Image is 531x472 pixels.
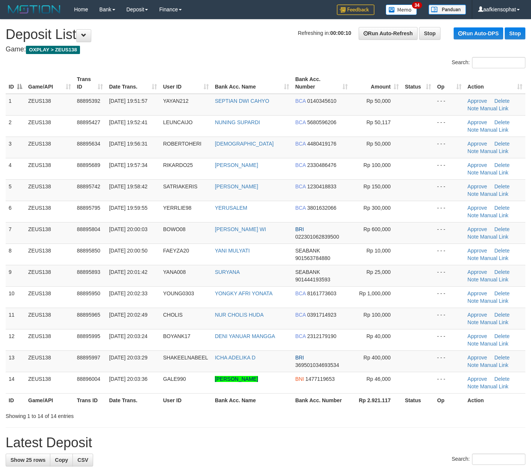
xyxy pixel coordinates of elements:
span: Rp 400,000 [364,355,391,361]
a: Approve [468,269,487,275]
td: - - - [434,265,465,286]
a: Approve [468,119,487,125]
span: 88895997 [77,355,100,361]
th: Trans ID: activate to sort column ascending [74,72,106,94]
img: Feedback.jpg [337,5,374,15]
a: Manual Link [480,362,508,368]
span: Copy 8161773603 to clipboard [307,290,336,296]
a: Approve [468,226,487,232]
span: Show 25 rows [11,457,45,463]
td: - - - [434,329,465,350]
div: Showing 1 to 14 of 14 entries [6,409,216,420]
a: Note [468,170,479,176]
span: Rp 10,000 [367,248,391,254]
td: 11 [6,308,25,329]
label: Search: [452,57,525,68]
span: ROBERTOHERI [163,141,201,147]
td: 8 [6,244,25,265]
span: 88895995 [77,333,100,339]
td: ZEUS138 [25,286,74,308]
a: YERUSALEM [215,205,247,211]
td: - - - [434,308,465,329]
a: SEPTIAN DWI CAHYO [215,98,269,104]
td: ZEUS138 [25,308,74,329]
span: YOUNG0303 [163,290,194,296]
span: [DATE] 19:56:31 [109,141,147,147]
td: - - - [434,201,465,222]
td: ZEUS138 [25,350,74,372]
span: 88895850 [77,248,100,254]
span: BRI [295,355,304,361]
a: Manual Link [480,277,508,283]
a: Delete [494,355,509,361]
a: Manual Link [480,298,508,304]
a: YONGKY AFRI YONATA [215,290,273,296]
a: Delete [494,312,509,318]
span: YAYAN212 [163,98,189,104]
td: ZEUS138 [25,372,74,393]
th: Bank Acc. Name [212,393,292,407]
a: Manual Link [480,148,508,154]
a: [PERSON_NAME] [215,183,258,189]
span: Copy 2330486476 to clipboard [307,162,336,168]
span: Rp 50,000 [367,141,391,147]
span: Rp 600,000 [364,226,391,232]
a: Note [468,191,479,197]
span: BOWO08 [163,226,186,232]
span: YANA008 [163,269,186,275]
span: 88895634 [77,141,100,147]
td: ZEUS138 [25,137,74,158]
td: ZEUS138 [25,115,74,137]
span: [DATE] 20:00:03 [109,226,147,232]
td: ZEUS138 [25,329,74,350]
span: [DATE] 20:02:49 [109,312,147,318]
td: - - - [434,286,465,308]
span: Rp 40,000 [367,333,391,339]
span: Copy 022301062839500 to clipboard [295,234,339,240]
td: - - - [434,372,465,393]
strong: 00:00:10 [330,30,351,36]
a: ICHA ADELIKA D [215,355,255,361]
td: 14 [6,372,25,393]
a: Approve [468,141,487,147]
th: Date Trans. [106,393,160,407]
th: Game/API: activate to sort column ascending [25,72,74,94]
th: Status: activate to sort column ascending [402,72,434,94]
a: Manual Link [480,234,508,240]
span: Copy 901444193593 to clipboard [295,277,330,283]
img: MOTION_logo.png [6,4,63,15]
th: Action [465,393,525,407]
a: Delete [494,333,509,339]
a: Delete [494,290,509,296]
th: ID: activate to sort column descending [6,72,25,94]
td: - - - [434,158,465,179]
span: Refreshing in: [298,30,351,36]
span: BCA [295,141,306,147]
h4: Game: [6,46,525,53]
th: ID [6,393,25,407]
span: Rp 150,000 [364,183,391,189]
a: Run Auto-DPS [454,27,503,39]
td: - - - [434,137,465,158]
a: Delete [494,162,509,168]
td: 13 [6,350,25,372]
td: - - - [434,94,465,116]
span: Copy [55,457,68,463]
a: SURYANA [215,269,240,275]
th: Rp 2.921.117 [351,393,402,407]
th: Game/API [25,393,74,407]
span: [DATE] 20:03:24 [109,333,147,339]
td: - - - [434,222,465,244]
th: Trans ID [74,393,106,407]
span: 88895742 [77,183,100,189]
span: [DATE] 19:57:34 [109,162,147,168]
th: Status [402,393,434,407]
span: [DATE] 20:00:50 [109,248,147,254]
a: Note [468,127,479,133]
span: Rp 46,000 [367,376,391,382]
span: Copy 1230418833 to clipboard [307,183,336,189]
a: Stop [419,27,440,40]
span: [DATE] 20:02:33 [109,290,147,296]
td: 4 [6,158,25,179]
a: Note [468,319,479,325]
